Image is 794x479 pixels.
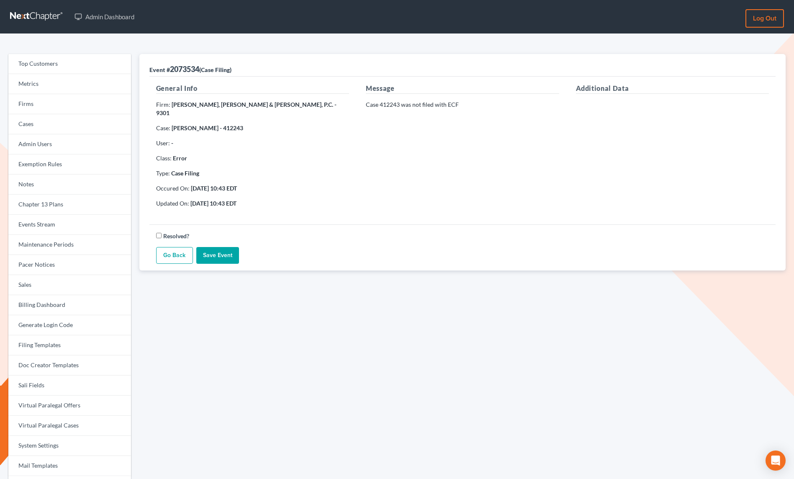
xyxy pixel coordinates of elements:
p: Case 412243 was not filed with ECF [366,100,559,109]
a: Events Stream [8,215,131,235]
h5: General Info [156,83,349,94]
a: Sales [8,275,131,295]
strong: Error [173,155,187,162]
a: Chapter 13 Plans [8,195,131,215]
span: Event # [149,66,170,73]
strong: Case Filing [171,170,199,177]
a: Generate Login Code [8,315,131,335]
a: System Settings [8,436,131,456]
a: Virtual Paralegal Cases [8,416,131,436]
a: Virtual Paralegal Offers [8,396,131,416]
strong: [DATE] 10:43 EDT [191,185,237,192]
span: Class: [156,155,172,162]
a: Admin Dashboard [70,9,139,24]
a: Log out [745,9,784,28]
a: Go Back [156,247,193,264]
strong: - [171,139,173,147]
div: Open Intercom Messenger [766,451,786,471]
a: Billing Dashboard [8,295,131,315]
span: (Case Filing) [199,66,231,73]
a: Top Customers [8,54,131,74]
a: Cases [8,114,131,134]
h5: Message [366,83,559,94]
span: Updated On: [156,200,189,207]
a: Filing Templates [8,335,131,355]
a: Metrics [8,74,131,94]
strong: [DATE] 10:43 EDT [190,200,236,207]
a: Notes [8,175,131,195]
input: Save Event [196,247,239,264]
strong: [PERSON_NAME], [PERSON_NAME] & [PERSON_NAME], P.C. - 9301 [156,101,337,116]
a: Doc Creator Templates [8,355,131,376]
a: Maintenance Periods [8,235,131,255]
a: Firms [8,94,131,114]
span: Case: [156,124,170,131]
span: Type: [156,170,170,177]
a: Pacer Notices [8,255,131,275]
span: User: [156,139,170,147]
span: Firm: [156,101,170,108]
a: Admin Users [8,134,131,155]
a: Exemption Rules [8,155,131,175]
h5: Additional Data [576,83,769,94]
a: Sali Fields [8,376,131,396]
a: Mail Templates [8,456,131,476]
strong: [PERSON_NAME] - 412243 [172,124,243,131]
label: Resolved? [163,232,189,240]
span: Occured On: [156,185,190,192]
div: 2073534 [149,64,231,74]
